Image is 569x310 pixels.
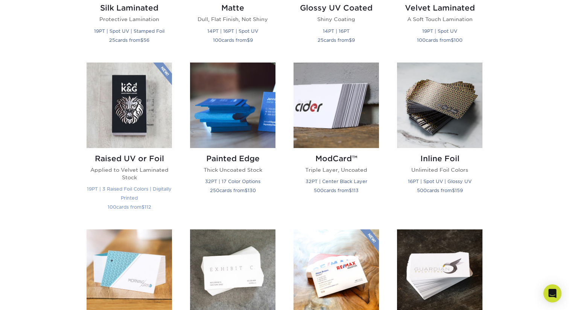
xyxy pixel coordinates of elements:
span: $ [349,188,352,193]
a: Raised UV or Foil Business Cards Raised UV or Foil Applied to Velvet Laminated Stock 19PT | 3 Rai... [87,63,172,221]
img: New Product [153,63,172,85]
img: Painted Edge Business Cards [190,63,275,148]
small: 32PT | 17 Color Options [205,179,260,184]
img: Raised UV or Foil Business Cards [87,63,172,148]
p: Triple Layer, Uncoated [294,166,379,174]
div: Open Intercom Messenger [543,284,561,302]
h2: Glossy UV Coated [294,3,379,12]
h2: Raised UV or Foil [87,154,172,163]
small: cards from [318,37,355,43]
span: 250 [210,188,219,193]
span: $ [451,37,454,43]
span: 113 [352,188,359,193]
h2: ModCard™ [294,154,379,163]
p: Shiny Coating [294,15,379,23]
small: cards from [417,188,463,193]
img: ModCard™ Business Cards [294,63,379,148]
span: 100 [454,37,463,43]
span: $ [245,188,248,193]
small: cards from [109,37,149,43]
small: cards from [417,37,463,43]
a: Painted Edge Business Cards Painted Edge Thick Uncoated Stock 32PT | 17 Color Options 250cards fr... [190,63,275,221]
span: 159 [455,188,463,193]
small: 19PT | Spot UV | Stamped Foil [94,28,164,34]
small: 19PT | Spot UV [422,28,457,34]
small: 14PT | 16PT | Spot UV [207,28,258,34]
span: 100 [213,37,222,43]
p: Dull, Flat Finish, Not Shiny [190,15,275,23]
span: $ [349,37,352,43]
span: $ [452,188,455,193]
span: 9 [250,37,253,43]
small: cards from [210,188,256,193]
a: Inline Foil Business Cards Inline Foil Unlimited Foil Colors 16PT | Spot UV | Glossy UV 500cards ... [397,63,482,221]
span: $ [247,37,250,43]
span: 100 [417,37,426,43]
p: Thick Uncoated Stock [190,166,275,174]
small: 16PT | Spot UV | Glossy UV [408,179,472,184]
span: $ [140,37,143,43]
span: 9 [352,37,355,43]
small: 14PT | 16PT [323,28,350,34]
span: 500 [417,188,427,193]
h2: Inline Foil [397,154,482,163]
p: Applied to Velvet Laminated Stock [87,166,172,182]
span: 56 [143,37,149,43]
span: 25 [109,37,115,43]
span: 112 [145,204,151,210]
small: cards from [108,204,151,210]
span: 500 [314,188,324,193]
span: 100 [108,204,116,210]
small: cards from [213,37,253,43]
a: ModCard™ Business Cards ModCard™ Triple Layer, Uncoated 32PT | Center Black Layer 500cards from$113 [294,63,379,221]
h2: Matte [190,3,275,12]
p: Unlimited Foil Colors [397,166,482,174]
h2: Silk Laminated [87,3,172,12]
img: Inline Foil Business Cards [397,63,482,148]
p: A Soft Touch Lamination [397,15,482,23]
span: 25 [318,37,324,43]
small: cards from [314,188,359,193]
p: Protective Lamination [87,15,172,23]
img: New Product [360,229,379,252]
h2: Velvet Laminated [397,3,482,12]
small: 32PT | Center Black Layer [306,179,367,184]
small: 19PT | 3 Raised Foil Colors | Digitally Printed [87,186,172,201]
span: $ [141,204,145,210]
h2: Painted Edge [190,154,275,163]
span: 130 [248,188,256,193]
